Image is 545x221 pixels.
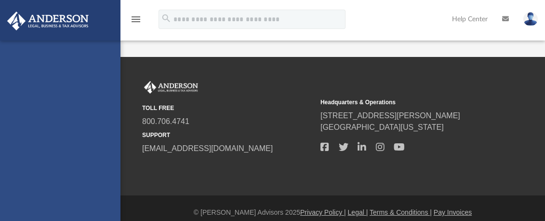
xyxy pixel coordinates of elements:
div: © [PERSON_NAME] Advisors 2025 [120,207,545,218]
img: Anderson Advisors Platinum Portal [4,12,92,30]
small: TOLL FREE [142,104,314,112]
a: menu [130,18,142,25]
small: SUPPORT [142,131,314,139]
small: Headquarters & Operations [320,98,492,107]
a: 800.706.4741 [142,117,189,125]
a: Pay Invoices [434,208,472,216]
img: User Pic [523,12,538,26]
img: Anderson Advisors Platinum Portal [142,81,200,94]
a: Privacy Policy | [300,208,346,216]
a: [GEOGRAPHIC_DATA][US_STATE] [320,123,444,131]
a: [STREET_ADDRESS][PERSON_NAME] [320,111,460,120]
a: Legal | [348,208,368,216]
i: menu [130,14,142,25]
a: [EMAIL_ADDRESS][DOMAIN_NAME] [142,144,273,152]
i: search [161,13,172,24]
a: Terms & Conditions | [370,208,432,216]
